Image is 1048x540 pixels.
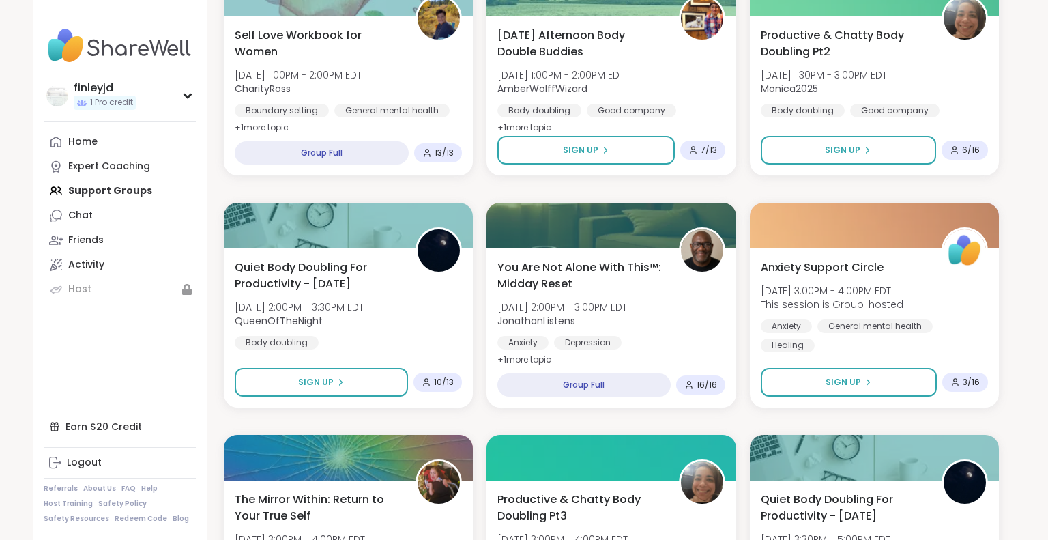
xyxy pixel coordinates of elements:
a: FAQ [121,484,136,494]
div: Host [68,283,91,296]
div: Chat [68,209,93,223]
div: Logout [67,456,102,470]
button: Sign Up [497,136,674,165]
a: Activity [44,253,196,277]
b: Monica2025 [761,82,818,96]
img: QueenOfTheNight [944,461,986,504]
div: Group Full [235,141,409,165]
img: Jasmine95 [418,461,460,504]
b: JonathanListens [497,314,575,328]
span: The Mirror Within: Return to Your True Self [235,492,401,524]
div: Healing [761,339,815,352]
span: [DATE] 1:00PM - 2:00PM EDT [235,68,362,82]
div: Boundary setting [235,104,329,117]
div: Body doubling [235,336,319,350]
div: Expert Coaching [68,160,150,173]
div: Body doubling [497,104,581,117]
span: Quiet Body Doubling For Productivity - [DATE] [235,259,401,292]
div: Depression [554,336,622,350]
img: finleyjd [46,85,68,106]
div: Earn $20 Credit [44,414,196,439]
img: Monica2025 [681,461,723,504]
span: [DATE] 2:00PM - 3:30PM EDT [235,300,364,314]
div: Good company [850,104,940,117]
b: AmberWolffWizard [497,82,587,96]
span: [DATE] Afternoon Body Double Buddies [497,27,663,60]
span: 1 Pro credit [90,97,133,109]
span: [DATE] 1:30PM - 3:00PM EDT [761,68,887,82]
div: General mental health [334,104,450,117]
a: Redeem Code [115,514,167,524]
a: Referrals [44,484,78,494]
span: You Are Not Alone With This™: Midday Reset [497,259,663,292]
div: General mental health [817,319,933,333]
div: Activity [68,258,104,272]
span: 7 / 13 [701,145,717,156]
a: Friends [44,228,196,253]
span: 16 / 16 [697,380,717,390]
span: This session is Group-hosted [761,298,903,311]
span: Sign Up [825,144,860,156]
div: Anxiety [761,319,812,333]
div: finleyjd [74,81,136,96]
span: 6 / 16 [962,145,980,156]
a: Help [141,484,158,494]
span: Quiet Body Doubling For Productivity - [DATE] [761,492,927,524]
div: Home [68,135,98,149]
span: Sign Up [826,376,861,388]
span: Sign Up [563,144,598,156]
a: Home [44,130,196,154]
button: Sign Up [235,368,408,397]
button: Sign Up [761,368,937,397]
div: Friends [68,233,104,247]
span: Productive & Chatty Body Doubling Pt3 [497,492,663,524]
a: Chat [44,203,196,228]
a: Host Training [44,499,93,509]
div: Good company [587,104,676,117]
a: Host [44,277,196,302]
span: Sign Up [298,376,334,388]
b: CharityRoss [235,82,291,96]
span: 10 / 13 [434,377,454,388]
button: Sign Up [761,136,936,165]
a: Safety Resources [44,514,109,524]
span: 3 / 16 [963,377,980,388]
div: Body doubling [761,104,845,117]
span: 13 / 13 [435,147,454,158]
div: Anxiety [497,336,549,350]
span: Self Love Workbook for Women [235,27,401,60]
img: ShareWell Nav Logo [44,22,196,70]
img: JonathanListens [681,229,723,272]
a: Expert Coaching [44,154,196,179]
span: Anxiety Support Circle [761,259,884,276]
img: ShareWell [944,229,986,272]
a: Logout [44,451,196,475]
a: About Us [83,484,116,494]
span: [DATE] 2:00PM - 3:00PM EDT [497,300,627,314]
span: [DATE] 3:00PM - 4:00PM EDT [761,284,903,298]
div: Group Full [497,373,670,397]
a: Safety Policy [98,499,147,509]
span: [DATE] 1:00PM - 2:00PM EDT [497,68,624,82]
a: Blog [173,514,189,524]
span: Productive & Chatty Body Doubling Pt2 [761,27,927,60]
b: QueenOfTheNight [235,314,323,328]
img: QueenOfTheNight [418,229,460,272]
